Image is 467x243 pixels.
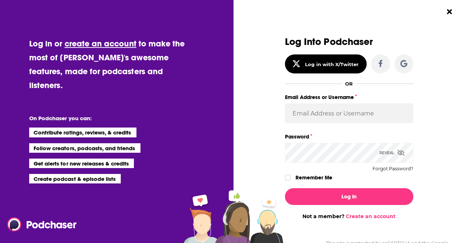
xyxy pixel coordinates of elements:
h3: Log Into Podchaser [285,37,413,47]
label: Password [285,132,413,141]
div: Log in with X/Twitter [305,61,359,67]
input: Email Address or Username [285,103,413,123]
a: Podchaser - Follow, Share and Rate Podcasts [7,217,72,231]
a: Create an account [346,213,395,220]
li: Get alerts for new releases & credits [29,159,134,168]
label: Remember Me [296,173,332,182]
img: Podchaser - Follow, Share and Rate Podcasts [7,217,77,231]
div: OR [345,81,353,87]
a: create an account [65,38,136,49]
div: Not a member? [285,213,413,220]
li: On Podchaser you can: [29,115,175,122]
li: Contribute ratings, reviews, & credits [29,128,136,137]
button: Close Button [443,5,456,19]
button: Log in with X/Twitter [285,54,367,73]
label: Email Address or Username [285,92,413,102]
button: Log In [285,188,413,205]
li: Follow creators, podcasts, and friends [29,143,140,153]
div: Reveal [379,143,405,163]
li: Create podcast & episode lists [29,174,121,183]
button: Forgot Password? [373,166,413,171]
